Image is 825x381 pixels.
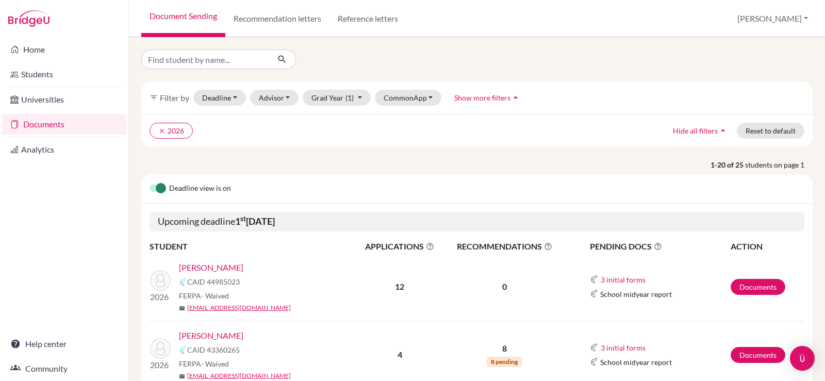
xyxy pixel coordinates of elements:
[235,216,275,227] b: 1 [DATE]
[730,240,804,253] th: ACTION
[150,123,193,139] button: clear2026
[345,93,354,102] span: (1)
[600,357,672,368] span: School midyear report
[150,338,171,359] img: Seo, Yejun
[141,49,269,69] input: Find student by name...
[169,183,231,195] span: Deadline view is on
[201,291,229,300] span: - Waived
[444,280,565,293] p: 0
[179,278,187,286] img: Common App logo
[600,274,646,286] button: 3 initial forms
[673,126,718,135] span: Hide all filters
[590,358,598,366] img: Common App logo
[187,371,291,380] a: [EMAIL_ADDRESS][DOMAIN_NAME]
[179,290,229,301] span: FERPA
[303,90,371,106] button: Grad Year(1)
[733,9,813,28] button: [PERSON_NAME]
[487,357,522,367] span: 8 pending
[160,93,189,103] span: Filter by
[445,90,530,106] button: Show more filtersarrow_drop_up
[737,123,804,139] button: Reset to default
[444,342,565,355] p: 8
[150,270,171,291] img: Ryu, Daniel
[2,114,126,135] a: Documents
[187,276,240,287] span: CAID 44985023
[187,344,240,355] span: CAID 43360265
[718,125,728,136] i: arrow_drop_up
[2,89,126,110] a: Universities
[395,281,404,291] b: 12
[179,305,185,311] span: mail
[590,343,598,352] img: Common App logo
[179,373,185,379] span: mail
[240,214,246,223] sup: st
[664,123,737,139] button: Hide all filtersarrow_drop_up
[731,279,785,295] a: Documents
[600,289,672,300] span: School midyear report
[8,10,49,27] img: Bridge-U
[590,275,598,284] img: Common App logo
[179,261,243,274] a: [PERSON_NAME]
[745,159,813,170] span: students on page 1
[150,359,171,371] p: 2026
[2,64,126,85] a: Students
[398,350,402,359] b: 4
[201,359,229,368] span: - Waived
[179,329,243,342] a: [PERSON_NAME]
[731,347,785,363] a: Documents
[150,291,171,303] p: 2026
[2,39,126,60] a: Home
[2,139,126,160] a: Analytics
[150,93,158,102] i: filter_list
[150,212,804,231] h5: Upcoming deadline
[2,358,126,379] a: Community
[711,159,745,170] strong: 1-20 of 25
[150,240,356,253] th: STUDENT
[454,93,510,102] span: Show more filters
[444,240,565,253] span: RECOMMENDATIONS
[590,290,598,298] img: Common App logo
[193,90,246,106] button: Deadline
[600,342,646,354] button: 3 initial forms
[375,90,442,106] button: CommonApp
[790,346,815,371] div: Open Intercom Messenger
[2,334,126,354] a: Help center
[356,240,443,253] span: APPLICATIONS
[510,92,521,103] i: arrow_drop_up
[590,240,730,253] span: PENDING DOCS
[158,127,166,135] i: clear
[250,90,299,106] button: Advisor
[179,358,229,369] span: FERPA
[187,303,291,312] a: [EMAIL_ADDRESS][DOMAIN_NAME]
[179,346,187,354] img: Common App logo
